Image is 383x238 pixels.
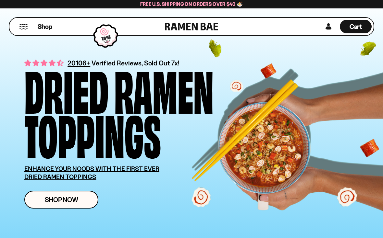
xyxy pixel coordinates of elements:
a: Cart [340,18,372,35]
div: Toppings [24,111,161,155]
button: Mobile Menu Trigger [19,24,28,29]
a: Shop [38,20,52,33]
u: ENHANCE YOUR NOODS WITH THE FIRST EVER DRIED RAMEN TOPPINGS [24,165,159,181]
span: Shop [38,22,52,31]
a: Shop Now [24,191,98,209]
span: Free U.S. Shipping on Orders over $40 🍜 [140,1,243,7]
span: Shop Now [45,196,78,203]
span: Cart [350,23,362,30]
div: Dried [24,66,108,111]
div: Ramen [114,66,214,111]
